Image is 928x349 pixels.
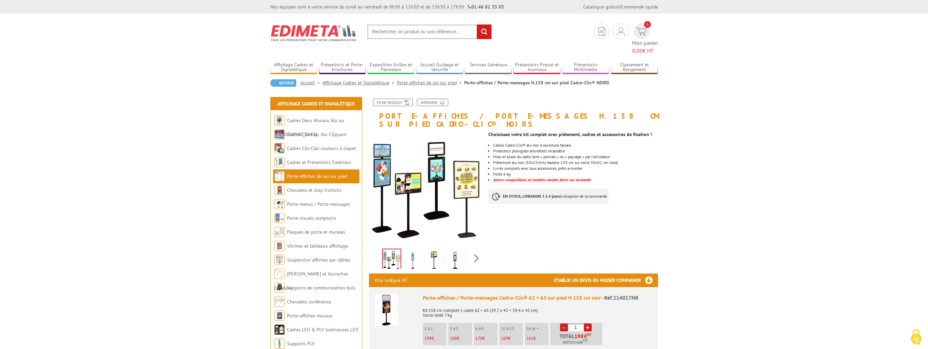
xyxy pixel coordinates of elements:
span: Soit € [563,340,588,345]
span: Mon panier [632,39,658,55]
a: Classement et Rangement [611,62,658,73]
img: 214017nr.jpg [405,250,421,271]
span: Réf.214017NR [604,294,639,301]
li: Mise en place du cadre sens « portrait » ou « paysage » par l’utilisateur [493,155,658,159]
sup: TTC [583,339,588,343]
input: rechercher [477,24,491,39]
a: Supports de communication bois [287,285,355,291]
h1: Porte-affiches / Porte-messages H.158 cm sur pied Cadro-Clic® NOIRS [364,99,663,128]
p: 6 à 9 [475,326,497,331]
img: Vitrines et tableaux affichage [274,241,285,251]
span: 0,00 [632,47,643,54]
a: Catalogue gratuit [583,4,620,10]
p: Total [552,333,602,345]
a: Porte-affiches de sol sur pied [397,80,464,86]
a: Porte-affiches de sol sur pied [287,173,347,179]
span: 198 [424,335,432,341]
p: € [475,336,497,341]
li: Protecteur plexiglass antireflets incassable [493,149,658,153]
img: Chevalets conférence [274,297,285,307]
img: kits_complets_pietement_cadres_fixations_cadro_clic_noir_158cm_2.jpg [369,132,484,246]
a: Cadres Clic-Clac Alu Clippant [287,131,347,137]
a: Retour [270,79,296,87]
img: Suspension affiches par câbles [274,255,285,265]
img: Cadres Deco Muraux Alu ou Bois [274,115,285,126]
img: Cookies (fenêtre modale) [908,329,925,346]
p: 10 à 15 [501,326,523,331]
span: 178 [475,335,483,341]
a: Imprimer [417,99,448,106]
a: Services Généraux [465,62,512,73]
a: Supports PLV [287,340,315,347]
p: Prix indiqué HT [375,273,407,287]
h3: Etablir un devis ou passer commande [554,273,658,287]
a: Cadres LED & PLV lumineuses LED [287,327,358,333]
a: Suspension affiches par câbles [287,257,350,263]
span: 188 [450,335,457,341]
strong: EN STOCK, LIVRAISON 3 à 4 jours [503,194,560,199]
img: Plaques de porte et murales [274,227,285,237]
span: 237,60 [570,340,581,345]
img: Cadres et Présentoirs Extérieur [274,157,285,167]
img: Chevalets et stop trottoirs [274,185,285,195]
span: 161 [526,335,534,341]
span: 198 [574,333,584,339]
input: Rechercher un produit ou une référence... [367,24,492,39]
a: Affichage Cadres et Signalétique [270,62,317,73]
img: devis rapide [598,27,605,36]
sup: HT [587,332,591,337]
li: Piètement alu noir (50x25mm) hauteur 158 cm sur socle 30x42 cm lesté [493,161,658,165]
img: Porte-menus / Porte-messages [274,199,285,209]
a: Présentoirs Multimédia [562,62,609,73]
img: Cimaises et Accroches tableaux [274,269,285,279]
img: kits_complets_pietement_cadres_fixations_cadro_clic_noir_214060nr.jpg [468,250,484,271]
img: Cadres Clic-Clac couleurs à clapet [274,143,285,153]
a: Accueil [300,80,322,86]
img: Edimeta [270,20,357,46]
a: Commande rapide [621,4,658,10]
p: 16 et + [526,326,549,331]
strong: 01 46 81 33 03 [468,4,504,10]
a: Porte-menus / Porte-messages [287,201,350,207]
a: Cadres et Présentoirs Extérieur [287,159,351,165]
img: kits_complets_pietement_cadres_fixations_cadro_clic_noir_214019nr.jpg [447,250,463,271]
img: Porte-affiches / Porte-messages Cadro-Clic® A2 + A3 sur pied H 158 cm noir [375,294,398,326]
div: | [583,3,658,10]
a: Plaques de porte et murales [287,229,345,235]
a: [PERSON_NAME] et Accroches tableaux [274,271,348,291]
a: Chevalets et stop trottoirs [287,187,342,193]
a: Vitrines et tableaux affichage [287,243,348,249]
img: Porte-affiches muraux [274,311,285,321]
a: Accueil Guidage et Sécurité [416,62,463,73]
img: kits_complets_pietement_cadres_fixations_cadro_clic_noir_158cm_2.jpg [383,249,401,270]
img: Porte-visuels comptoirs [274,213,285,223]
li: Cadres Cadro-Clic® alu noir à ouverture faciale [493,143,658,147]
p: € [526,336,549,341]
a: Fiche produit [373,99,413,106]
a: Présentoirs et Porte-brochures [319,62,366,73]
a: Porte-visuels comptoirs [287,215,336,221]
span: Next [473,253,480,264]
div: Livrés complets avec tous accessoires, prêts à monter [493,166,658,170]
li: Porte-affiches / Porte-messages H.158 cm sur pied Cadro-Clic® NOIRS [464,79,609,86]
p: € [424,336,446,341]
a: Exposition Grilles et Panneaux [368,62,415,73]
span: 169 [501,335,508,341]
a: Présentoirs Presse et Journaux [513,62,560,73]
font: Autres compositions et modèles double-faces sur demande [493,177,591,182]
img: Porte-affiches de sol sur pied [274,171,285,181]
span: € HT [632,47,658,55]
a: Affichage Cadres et Signalétique [277,101,355,107]
a: Porte-affiches muraux [287,313,332,319]
span: € [584,333,587,339]
a: Affichage Cadres et Signalétique [322,80,397,86]
p: Kit 158 cm complet 1 cadre A2 + A3 (29,7 x 42 + 59,4 x 42 cm) Socle lesté 7 kg [423,303,652,318]
p: à réception de la commande [488,189,609,204]
img: devis rapide [637,28,646,35]
a: + [584,323,592,331]
p: € [450,336,472,341]
img: Cadres LED & PLV lumineuses LED [274,325,285,335]
span: 0 [644,21,651,28]
a: devis rapide 0 Mon panier 0,00€ HT [632,23,658,55]
img: devis rapide [617,27,625,35]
